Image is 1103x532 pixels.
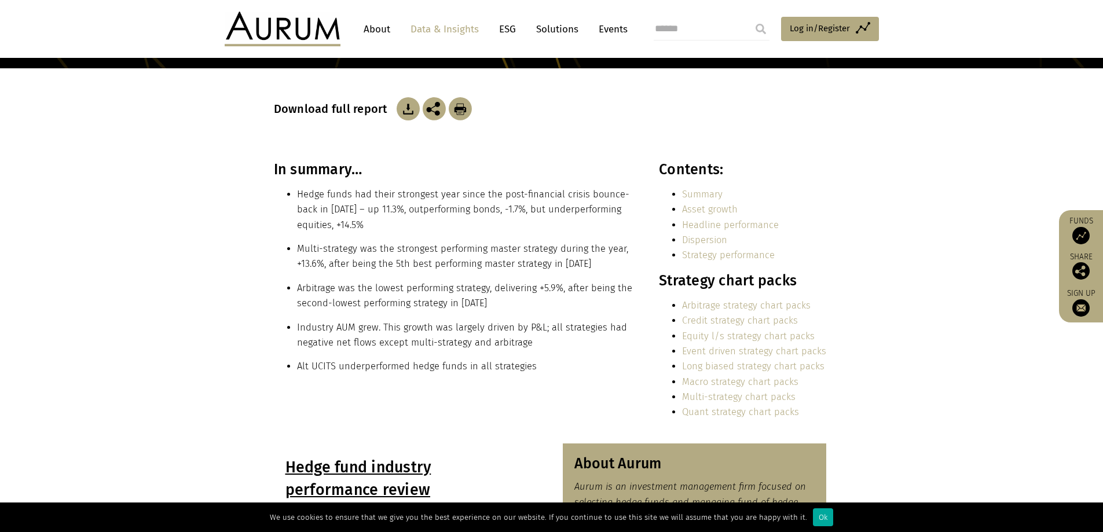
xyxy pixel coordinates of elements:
div: Share [1065,253,1097,280]
img: Download Article [397,97,420,120]
div: Ok [813,508,833,526]
a: Solutions [530,19,584,40]
h3: Strategy chart packs [659,272,826,289]
a: Strategy performance [682,250,775,261]
a: ESG [493,19,522,40]
li: Arbitrage was the lowest performing strategy, delivering +5.9%, after being the second-lowest per... [297,281,634,311]
a: Dispersion [682,234,727,245]
li: Alt UCITS underperformed hedge funds in all strategies [297,359,634,374]
a: Asset growth [682,204,738,215]
img: Download Article [449,97,472,120]
h3: In summary… [274,161,634,178]
img: Aurum [225,12,340,46]
a: Events [593,19,628,40]
li: Hedge funds had their strongest year since the post-financial crisis bounce-back in [DATE] – up 1... [297,187,634,233]
a: Multi-strategy chart packs [682,391,796,402]
a: Summary [682,189,723,200]
h3: Contents: [659,161,826,178]
a: Quant strategy chart packs [682,406,799,417]
input: Submit [749,17,772,41]
a: Sign up [1065,288,1097,317]
h3: Download full report [274,102,394,116]
a: Data & Insights [405,19,485,40]
img: Share this post [423,97,446,120]
a: Equity l/s strategy chart packs [682,331,815,342]
h3: About Aurum [574,455,815,472]
img: Sign up to our newsletter [1072,299,1090,317]
a: Macro strategy chart packs [682,376,798,387]
a: Credit strategy chart packs [682,315,798,326]
img: Access Funds [1072,227,1090,244]
a: Log in/Register [781,17,879,41]
span: Log in/Register [790,21,850,35]
u: Hedge fund industry performance review [285,458,431,499]
a: Event driven strategy chart packs [682,346,826,357]
li: Industry AUM grew. This growth was largely driven by P&L; all strategies had negative net flows e... [297,320,634,351]
a: Headline performance [682,219,779,230]
a: Arbitrage strategy chart packs [682,300,811,311]
a: Long biased strategy chart packs [682,361,824,372]
a: About [358,19,396,40]
a: Funds [1065,216,1097,244]
li: Multi-strategy was the strongest performing master strategy during the year, +13.6%, after being ... [297,241,634,272]
img: Share this post [1072,262,1090,280]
